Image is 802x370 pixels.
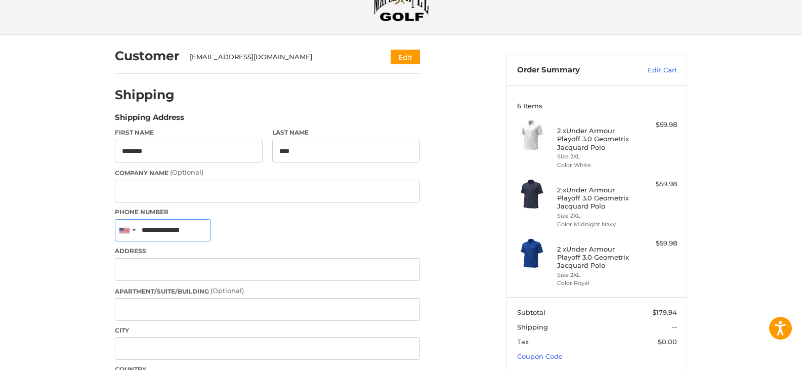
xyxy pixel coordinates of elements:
[190,52,371,62] div: [EMAIL_ADDRESS][DOMAIN_NAME]
[637,120,677,130] div: $59.98
[557,161,635,170] li: Color White
[626,65,677,75] a: Edit Cart
[517,323,548,331] span: Shipping
[557,271,635,279] li: Size 2XL
[557,245,635,270] h4: 2 x Under Armour Playoff 3.0 Geometrix Jacquard Polo
[557,212,635,220] li: Size 2XL
[637,179,677,189] div: $59.98
[210,286,244,295] small: (Optional)
[115,246,420,256] label: Address
[115,128,263,137] label: First Name
[517,308,545,316] span: Subtotal
[115,286,420,296] label: Apartment/Suite/Building
[652,308,677,316] span: $179.94
[517,65,626,75] h3: Order Summary
[557,279,635,287] li: Color Royal
[517,102,677,110] h3: 6 Items
[637,238,677,249] div: $59.98
[115,87,175,103] h2: Shipping
[517,352,563,360] a: Coupon Code
[557,127,635,151] h4: 2 x Under Armour Playoff 3.0 Geometrix Jacquard Polo
[115,326,420,335] label: City
[115,168,420,178] label: Company Name
[115,112,184,128] legend: Shipping Address
[557,220,635,229] li: Color Midnight Navy
[391,50,420,64] button: Edit
[170,168,203,176] small: (Optional)
[115,220,139,241] div: United States: +1
[272,128,420,137] label: Last Name
[115,48,180,64] h2: Customer
[557,186,635,211] h4: 2 x Under Armour Playoff 3.0 Geometrix Jacquard Polo
[115,208,420,217] label: Phone Number
[557,152,635,161] li: Size 2XL
[672,323,677,331] span: --
[658,338,677,346] span: $0.00
[517,338,529,346] span: Tax
[719,343,802,370] iframe: Google Customer Reviews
